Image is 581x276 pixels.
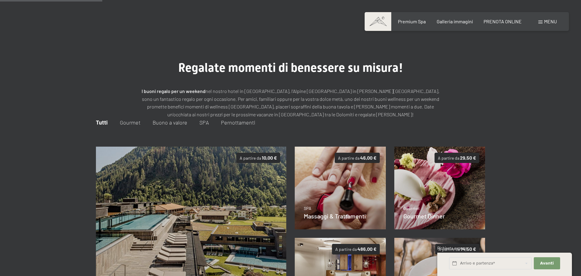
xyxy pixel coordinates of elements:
[437,18,473,24] a: Galleria immagini
[540,261,554,266] span: Avanti
[139,87,442,118] p: nel nostro hotel in [GEOGRAPHIC_DATA], l’Alpine [GEOGRAPHIC_DATA] in [PERSON_NAME][GEOGRAPHIC_DAT...
[398,18,426,24] a: Premium Spa
[142,88,205,94] strong: I buoni regalo per un weekend
[178,61,403,75] span: Regalate momenti di benessere su misura!
[437,246,468,251] span: Richiesta express
[484,18,522,24] a: PRENOTA ONLINE
[534,257,560,270] button: Avanti
[544,18,557,24] span: Menu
